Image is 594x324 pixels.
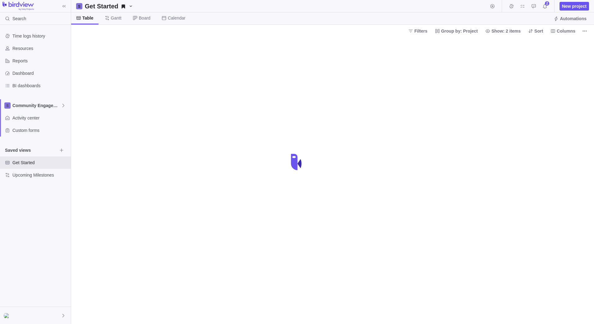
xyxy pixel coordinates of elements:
span: Board [139,15,150,21]
span: Sort [534,28,543,34]
span: Time logs history [12,33,68,39]
span: Calendar [168,15,185,21]
img: logo [2,2,34,11]
span: Start timer [488,2,497,11]
span: Custom forms [12,127,68,133]
span: Community Engagement [12,102,61,109]
span: More actions [580,27,589,35]
span: Upcoming Milestones [12,172,68,178]
img: Show [4,313,11,318]
span: Filters [406,27,430,35]
span: Saved views [5,147,57,153]
div: loading [285,150,309,174]
span: New project [560,2,589,11]
span: Approval requests [529,2,538,11]
span: Group by: Project [441,28,478,34]
span: Resources [12,45,68,52]
span: Show: 2 items [491,28,521,34]
span: Gantt [111,15,121,21]
span: Group by: Project [432,27,480,35]
a: My assignments [518,5,527,10]
span: Browse views [57,146,66,155]
span: New project [562,3,587,9]
span: Activity center [12,115,68,121]
span: Get Started [82,2,136,11]
span: Filters [414,28,427,34]
span: My assignments [518,2,527,11]
span: BI dashboards [12,83,68,89]
span: Search [12,16,26,22]
a: Notifications [541,5,549,10]
span: Get Started [12,160,68,166]
h2: Get Started [85,2,118,11]
span: Automations [560,16,587,22]
a: Approval requests [529,5,538,10]
div: Emerita D’Sylva [4,312,11,319]
a: Time logs [507,5,516,10]
span: Automations [551,14,589,23]
span: Time logs [507,2,516,11]
span: Columns [557,28,575,34]
span: Table [82,15,94,21]
span: Show: 2 items [483,27,523,35]
span: Reports [12,58,68,64]
span: Dashboard [12,70,68,76]
span: Columns [548,27,578,35]
span: Sort [526,27,546,35]
span: Notifications [541,2,549,11]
